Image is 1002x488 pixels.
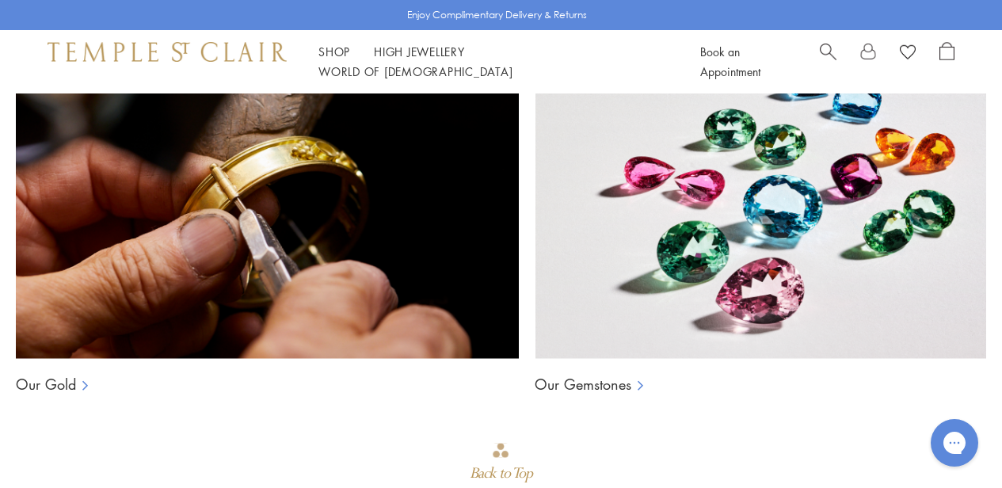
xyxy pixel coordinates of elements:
a: Book an Appointment [700,44,760,79]
div: Back to Top [470,459,531,488]
a: Search [820,42,836,82]
iframe: Gorgias live chat messenger [923,414,986,472]
a: Our Gold [16,375,76,394]
a: Our Gemstones [535,375,631,394]
a: High JewelleryHigh Jewellery [374,44,465,59]
a: Open Shopping Bag [939,42,954,82]
a: View Wishlist [900,42,916,66]
a: World of [DEMOGRAPHIC_DATA]World of [DEMOGRAPHIC_DATA] [318,63,512,79]
img: Temple St. Clair [48,42,287,61]
nav: Main navigation [318,42,665,82]
p: Enjoy Complimentary Delivery & Returns [407,7,587,23]
a: ShopShop [318,44,350,59]
img: Ball Chains [16,42,519,359]
div: Go to top [470,441,531,488]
